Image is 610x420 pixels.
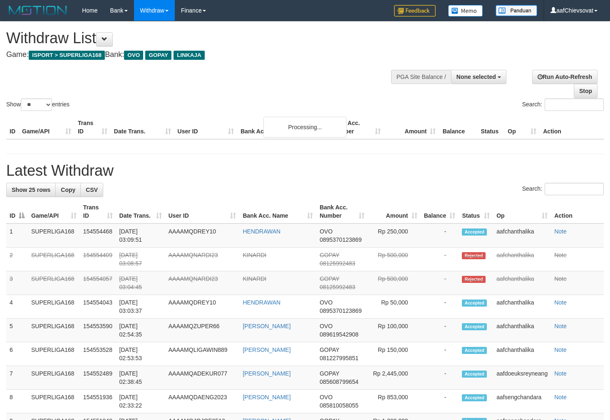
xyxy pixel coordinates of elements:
[368,319,421,342] td: Rp 100,000
[116,390,165,413] td: [DATE] 02:33:22
[116,295,165,319] td: [DATE] 03:03:37
[462,252,485,259] span: Rejected
[28,248,80,271] td: SUPERLIGA168
[12,187,50,193] span: Show 25 rows
[6,271,28,295] td: 3
[165,295,240,319] td: AAAAMQDREY10
[493,248,551,271] td: aafchanthalika
[504,115,540,139] th: Op
[368,200,421,224] th: Amount: activate to sort column ascending
[421,319,459,342] td: -
[165,224,240,248] td: AAAAMQDREY10
[551,200,604,224] th: Action
[554,323,567,329] a: Note
[462,228,487,236] span: Accepted
[368,271,421,295] td: Rp 500,000
[116,200,165,224] th: Date Trans.: activate to sort column ascending
[243,275,266,282] a: KINARDI
[243,299,280,306] a: HENDRAWAN
[493,200,551,224] th: Op: activate to sort column ascending
[368,342,421,366] td: Rp 150,000
[165,248,240,271] td: AAAAMQNARDI23
[6,248,28,271] td: 2
[80,342,116,366] td: 154553528
[545,183,604,195] input: Search:
[421,295,459,319] td: -
[80,390,116,413] td: 154551936
[493,319,551,342] td: aafchanthalika
[6,366,28,390] td: 7
[421,390,459,413] td: -
[80,248,116,271] td: 154554409
[316,200,367,224] th: Bank Acc. Number: activate to sort column ascending
[368,248,421,271] td: Rp 500,000
[6,30,398,47] h1: Withdraw List
[522,183,604,195] label: Search:
[243,346,290,353] a: [PERSON_NAME]
[80,200,116,224] th: Trans ID: activate to sort column ascending
[320,355,358,361] span: Copy 081227995851 to clipboard
[165,271,240,295] td: AAAAMQNARDI23
[462,347,487,354] span: Accepted
[116,319,165,342] td: [DATE] 02:54:35
[6,319,28,342] td: 5
[421,248,459,271] td: -
[6,200,28,224] th: ID: activate to sort column descending
[462,323,487,330] span: Accepted
[421,224,459,248] td: -
[320,378,358,385] span: Copy 085608799654 to clipboard
[116,271,165,295] td: [DATE] 03:04:45
[61,187,75,193] span: Copy
[554,370,567,377] a: Note
[320,284,355,290] span: Copy 08125992483 to clipboard
[522,98,604,111] label: Search:
[320,307,362,314] span: Copy 0895370123869 to clipboard
[493,224,551,248] td: aafchanthalika
[320,394,332,400] span: OVO
[28,390,80,413] td: SUPERLIGA168
[116,366,165,390] td: [DATE] 02:38:45
[493,366,551,390] td: aafdoeuksreyneang
[554,252,567,258] a: Note
[554,394,567,400] a: Note
[29,51,105,60] span: ISPORT > SUPERLIGA168
[80,271,116,295] td: 154554057
[462,371,487,378] span: Accepted
[243,228,280,235] a: HENDRAWAN
[6,98,69,111] label: Show entries
[6,295,28,319] td: 4
[540,115,604,139] th: Action
[554,228,567,235] a: Note
[329,115,384,139] th: Bank Acc. Number
[421,342,459,366] td: -
[462,300,487,307] span: Accepted
[28,342,80,366] td: SUPERLIGA168
[545,98,604,111] input: Search:
[320,252,339,258] span: GOPAY
[243,370,290,377] a: [PERSON_NAME]
[19,115,74,139] th: Game/API
[320,260,355,267] span: Copy 08125992483 to clipboard
[554,346,567,353] a: Note
[462,276,485,283] span: Rejected
[243,323,290,329] a: [PERSON_NAME]
[6,342,28,366] td: 6
[243,394,290,400] a: [PERSON_NAME]
[391,70,451,84] div: PGA Site Balance /
[111,115,174,139] th: Date Trans.
[80,183,103,197] a: CSV
[6,183,56,197] a: Show 25 rows
[174,51,205,60] span: LINKAJA
[28,366,80,390] td: SUPERLIGA168
[320,346,339,353] span: GOPAY
[368,366,421,390] td: Rp 2,445,000
[394,5,436,17] img: Feedback.jpg
[532,70,598,84] a: Run Auto-Refresh
[320,299,332,306] span: OVO
[320,331,358,338] span: Copy 089619542908 to clipboard
[28,224,80,248] td: SUPERLIGA168
[320,228,332,235] span: OVO
[86,187,98,193] span: CSV
[554,299,567,306] a: Note
[74,115,111,139] th: Trans ID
